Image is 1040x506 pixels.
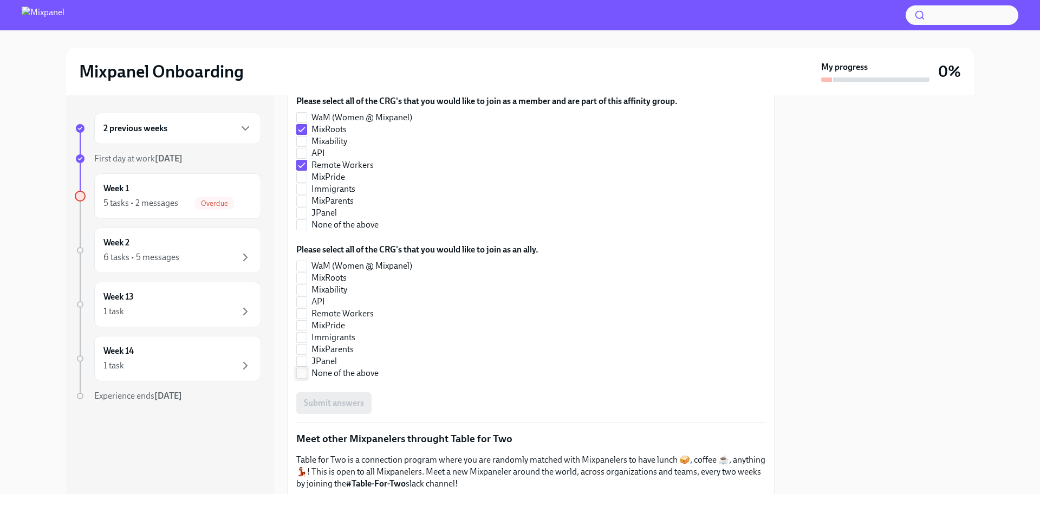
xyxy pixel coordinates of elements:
[103,306,124,317] div: 1 task
[75,153,261,165] a: First day at work[DATE]
[155,153,183,164] strong: [DATE]
[311,112,412,124] span: WaM (Women @ Mixpanel)
[103,197,178,209] div: 5 tasks • 2 messages
[311,284,347,296] span: Mixability
[75,282,261,327] a: Week 131 task
[346,478,406,489] strong: #Table-For-Two
[194,199,235,207] span: Overdue
[103,291,134,303] h6: Week 13
[311,195,354,207] span: MixParents
[311,296,325,308] span: API
[311,147,325,159] span: API
[311,320,345,332] span: MixPride
[103,183,129,194] h6: Week 1
[311,207,337,219] span: JPanel
[311,332,355,343] span: Immigrants
[311,343,354,355] span: MixParents
[103,345,134,357] h6: Week 14
[296,454,765,490] p: Table for Two is a connection program where you are randomly matched with Mixpanelers to have lun...
[938,62,961,81] h3: 0%
[311,159,374,171] span: Remote Workers
[103,237,129,249] h6: Week 2
[821,61,868,73] strong: My progress
[311,272,347,284] span: MixRoots
[311,260,412,272] span: WaM (Women @ Mixpanel)
[94,153,183,164] span: First day at work
[22,7,64,24] img: Mixpanel
[103,360,124,372] div: 1 task
[311,367,379,379] span: None of the above
[154,391,182,401] strong: [DATE]
[311,171,345,183] span: MixPride
[75,228,261,273] a: Week 26 tasks • 5 messages
[311,219,379,231] span: None of the above
[296,432,765,446] p: Meet other Mixpanelers throught Table for Two
[94,113,261,144] div: 2 previous weeks
[311,355,337,367] span: JPanel
[94,391,182,401] span: Experience ends
[103,122,167,134] h6: 2 previous weeks
[103,251,179,263] div: 6 tasks • 5 messages
[75,336,261,381] a: Week 141 task
[311,135,347,147] span: Mixability
[311,183,355,195] span: Immigrants
[311,124,347,135] span: MixRoots
[79,61,244,82] h2: Mixpanel Onboarding
[296,95,678,107] label: Please select all of the CRG's that you would like to join as a member and are part of this affin...
[75,173,261,219] a: Week 15 tasks • 2 messagesOverdue
[311,308,374,320] span: Remote Workers
[296,244,538,256] label: Please select all of the CRG's that you would like to join as an ally.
